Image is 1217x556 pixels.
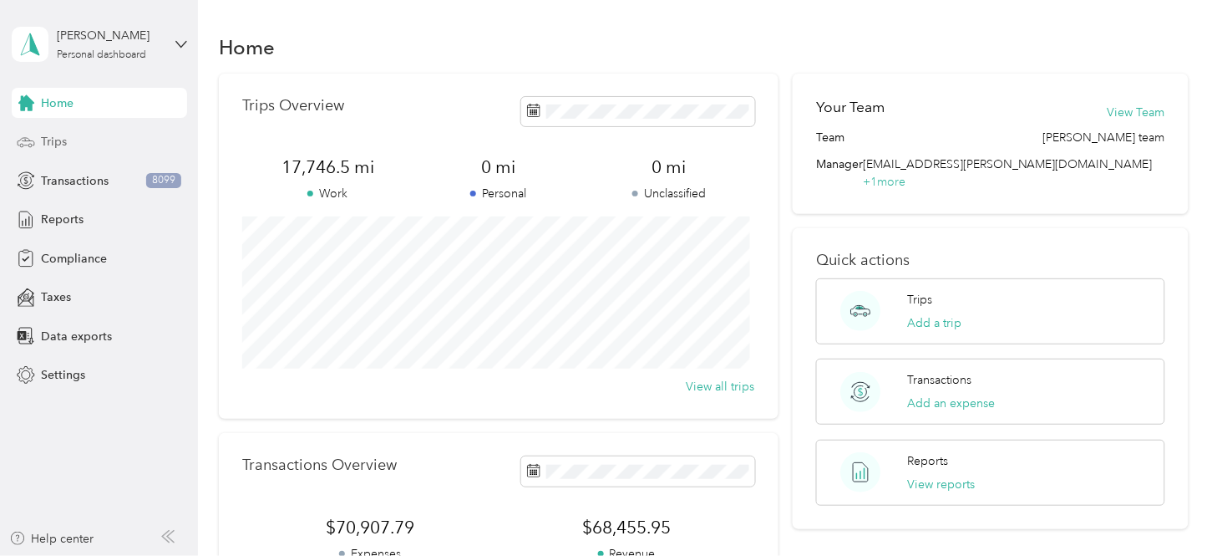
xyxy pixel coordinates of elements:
[41,328,112,345] span: Data exports
[219,38,275,56] h1: Home
[816,252,1164,269] p: Quick actions
[1043,129,1165,146] span: [PERSON_NAME] team
[863,157,1153,171] span: [EMAIL_ADDRESS][PERSON_NAME][DOMAIN_NAME]
[816,129,844,146] span: Team
[242,156,413,179] span: 17,746.5 mi
[41,366,85,384] span: Settings
[908,314,962,332] button: Add a trip
[1123,462,1217,556] iframe: Everlance-gr Chat Button Frame
[908,476,976,493] button: View reports
[242,457,397,474] p: Transactions Overview
[816,156,863,191] span: Manager
[242,516,499,539] span: $70,907.79
[9,530,94,548] button: Help center
[584,185,755,202] p: Unclassified
[41,94,74,112] span: Home
[816,97,885,118] h2: Your Team
[584,156,755,179] span: 0 mi
[57,27,161,44] div: [PERSON_NAME]
[908,291,933,309] p: Trips
[41,288,71,306] span: Taxes
[687,378,755,395] button: View all trips
[41,211,84,228] span: Reports
[413,185,585,202] p: Personal
[499,516,755,539] span: $68,455.95
[41,250,107,268] span: Compliance
[908,395,996,412] button: Add an expense
[863,175,905,189] span: + 1 more
[413,156,585,179] span: 0 mi
[242,97,344,115] p: Trips Overview
[41,172,109,190] span: Transactions
[41,133,67,150] span: Trips
[146,173,181,188] span: 8099
[57,50,146,60] div: Personal dashboard
[908,452,949,470] p: Reports
[1108,104,1165,121] button: View Team
[908,371,972,389] p: Transactions
[242,185,413,202] p: Work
